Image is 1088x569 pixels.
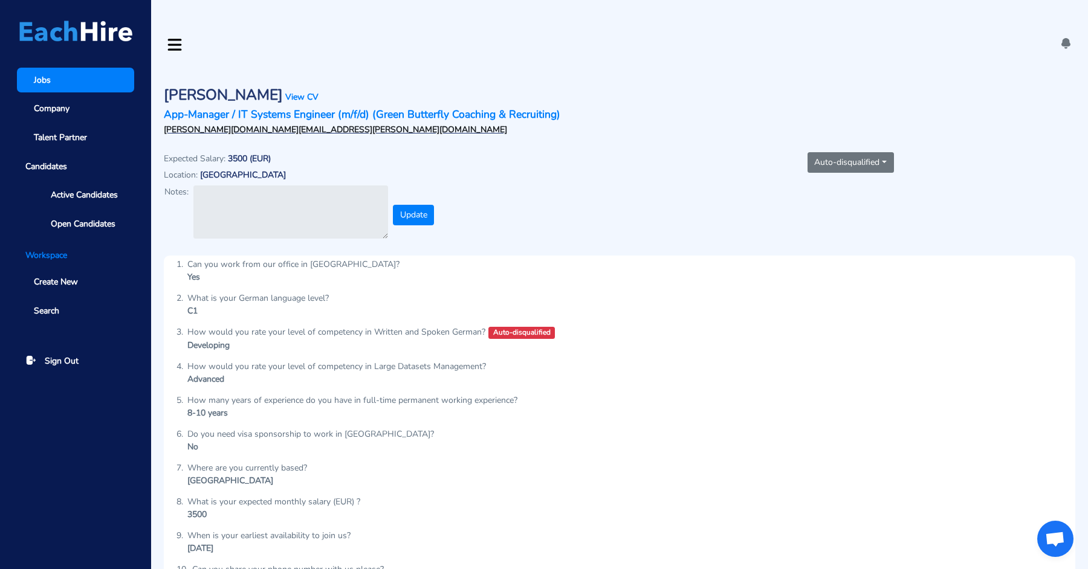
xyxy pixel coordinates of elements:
div: Advanced [187,373,486,385]
p: Expected Salary: [164,152,225,165]
button: Update [393,205,434,225]
a: Active Candidates [34,182,134,207]
span: Company [34,102,70,115]
a: [PERSON_NAME][DOMAIN_NAME][EMAIL_ADDRESS][PERSON_NAME][DOMAIN_NAME] [164,124,507,135]
a: Search [17,298,134,323]
span: Active Candidates [51,188,118,201]
div: Can you work from our office in [GEOGRAPHIC_DATA]? [187,258,400,271]
p: [PERSON_NAME] [164,86,283,104]
div: What is your expected monthly salary (EUR) ? [187,495,360,508]
div: Yes [187,271,400,283]
p: [GEOGRAPHIC_DATA] [200,170,286,181]
img: Logo [19,21,132,42]
div: How would you rate your level of competency in Large Datasets Management? [187,360,486,373]
span: Search [34,304,59,317]
a: Open Candidates [34,211,134,236]
a: App-Manager / IT Systems Engineer (m/f/d) (Green Butterfly Coaching & Recruiting) [164,107,560,121]
div: Developing [187,339,555,352]
span: Jobs [34,74,51,86]
p: Location: [164,169,198,181]
div: No [187,440,434,453]
div: How many years of experience do you have in full-time permanent working experience? [187,394,517,407]
a: Talent Partner [17,125,134,150]
div: [DATE] [187,542,351,555]
button: Auto-disqualified [808,152,894,173]
span: Auto-disqualified [488,327,555,339]
div: When is your earliest availability to join us? [187,529,351,542]
span: Sign Out [45,355,79,367]
a: Create New [17,270,134,295]
span: Open Candidates [51,217,115,230]
div: Where are you currently based? [187,461,307,474]
span: Candidates [17,154,134,179]
div: How would you rate your level of competency in Written and Spoken German? [187,326,555,339]
span: Create New [34,275,78,288]
div: [GEOGRAPHIC_DATA] [187,474,307,487]
a: View CV [285,91,319,103]
div: 8-10 years [187,407,517,419]
div: What is your German language level? [187,292,329,304]
a: Company [17,97,134,121]
div: Do you need visa sponsorship to work in [GEOGRAPHIC_DATA]? [187,428,434,440]
span: Talent Partner [34,131,87,144]
p: Notes: [164,185,189,198]
p: 3500 (EUR) [228,154,271,164]
div: C1 [187,304,329,317]
a: Open chat [1037,521,1073,557]
div: 3500 [187,508,360,521]
li: Workspace [17,249,134,262]
a: Jobs [17,68,134,92]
